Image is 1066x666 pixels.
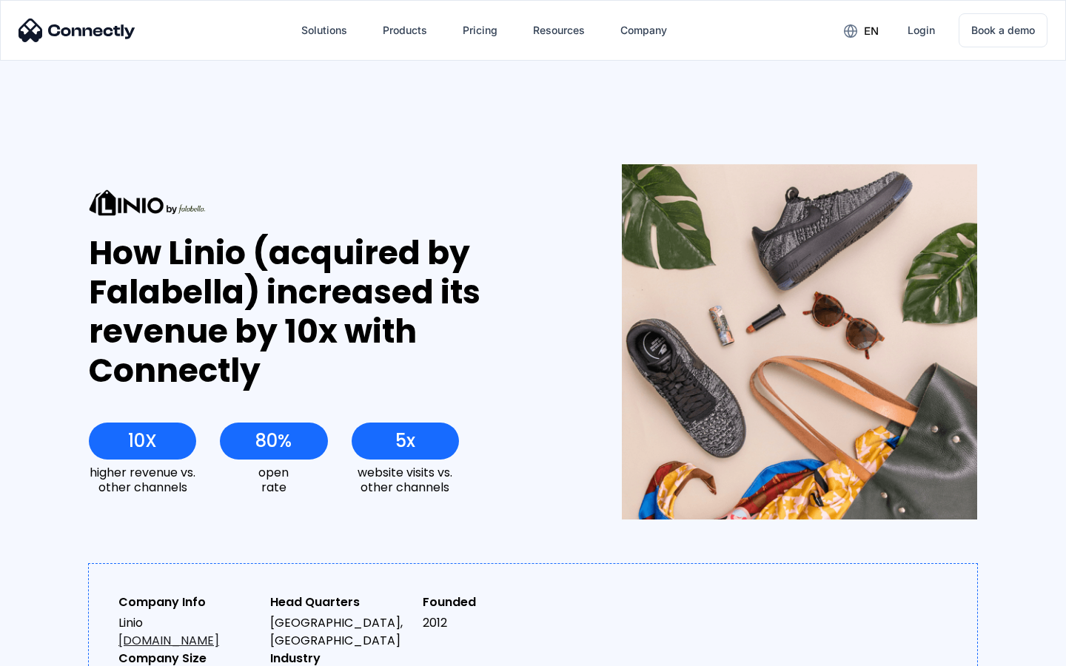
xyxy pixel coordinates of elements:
div: Login [908,20,935,41]
div: Resources [533,20,585,41]
div: [GEOGRAPHIC_DATA], [GEOGRAPHIC_DATA] [270,614,410,650]
div: Company [620,20,667,41]
a: Login [896,13,947,48]
div: 2012 [423,614,563,632]
ul: Language list [30,640,89,661]
div: Products [383,20,427,41]
div: 5x [395,431,415,451]
div: Pricing [463,20,497,41]
div: Solutions [301,20,347,41]
div: higher revenue vs. other channels [89,465,196,494]
a: Pricing [451,13,509,48]
div: open rate [220,465,327,494]
div: How Linio (acquired by Falabella) increased its revenue by 10x with Connectly [89,234,568,390]
div: Founded [423,593,563,611]
div: website visits vs. other channels [352,465,459,494]
aside: Language selected: English [15,640,89,661]
div: Head Quarters [270,593,410,611]
a: Book a demo [959,13,1047,47]
div: 10X [128,431,157,451]
div: Company Info [118,593,258,611]
div: 80% [255,431,292,451]
div: Linio [118,614,258,650]
div: en [864,21,879,41]
img: Connectly Logo [19,18,135,42]
a: [DOMAIN_NAME] [118,632,219,649]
